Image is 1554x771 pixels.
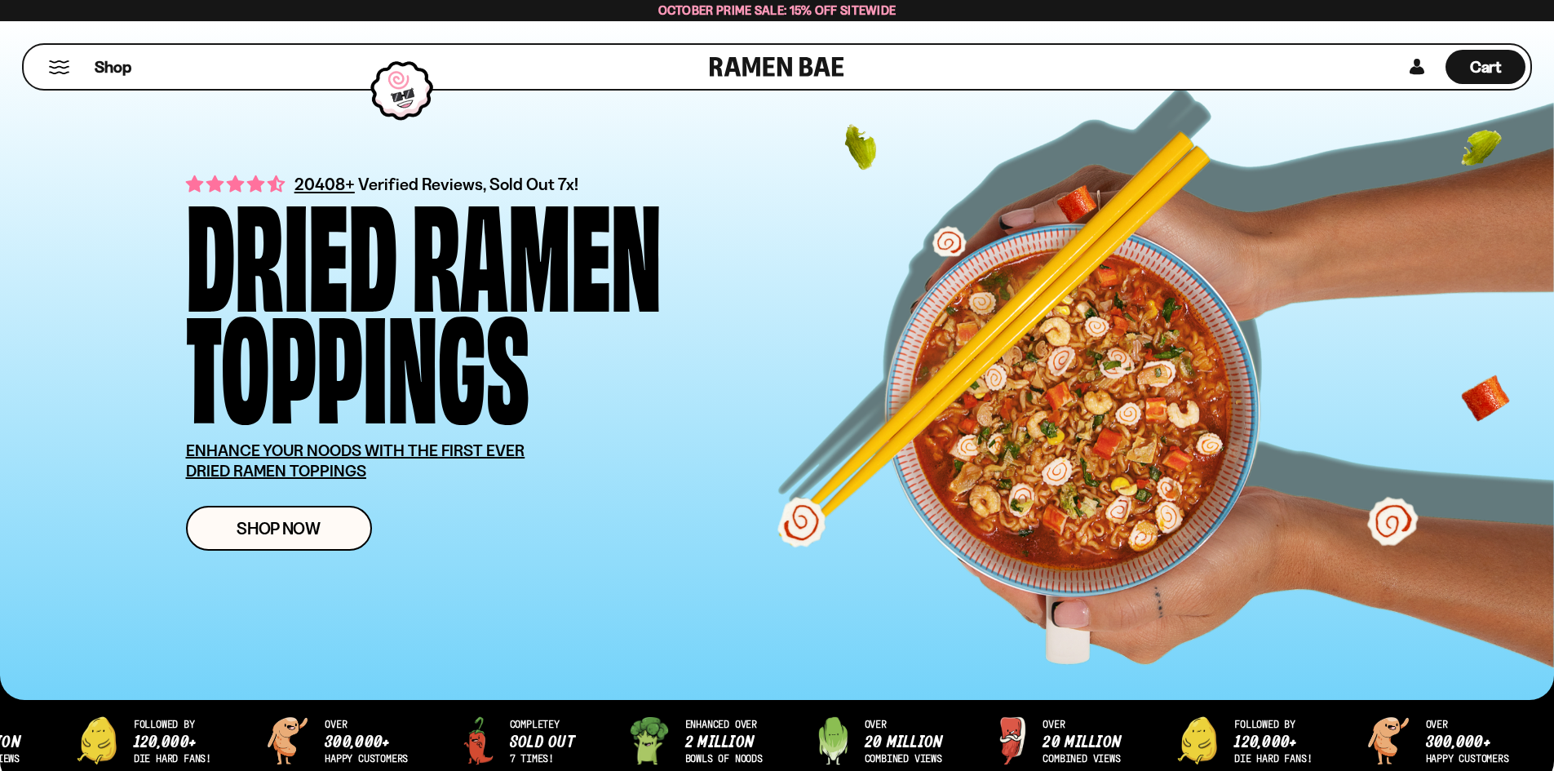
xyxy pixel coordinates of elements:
div: Dried [186,193,397,304]
div: Cart [1446,45,1525,89]
u: ENHANCE YOUR NOODS WITH THE FIRST EVER DRIED RAMEN TOPPINGS [186,441,525,481]
a: Shop [95,50,131,84]
button: Mobile Menu Trigger [48,60,70,74]
span: Shop [95,56,131,78]
span: October Prime Sale: 15% off Sitewide [658,2,897,18]
a: Shop Now [186,506,372,551]
span: Shop Now [237,520,321,537]
div: Ramen [412,193,662,304]
span: Cart [1470,57,1502,77]
div: Toppings [186,304,529,416]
